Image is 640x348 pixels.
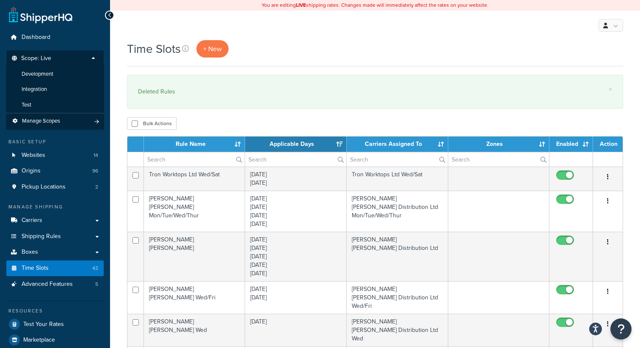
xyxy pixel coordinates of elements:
[448,152,549,167] input: Search
[22,184,66,191] span: Pickup Locations
[245,137,347,152] th: Applicable Days: activate to sort column ascending
[92,167,98,175] span: 96
[245,281,347,314] td: [DATE] [DATE]
[127,41,181,57] h1: Time Slots
[127,117,177,130] button: Bulk Actions
[6,317,104,332] a: Test Your Rates
[549,137,593,152] th: Enabled: activate to sort column ascending
[347,152,448,167] input: Search
[347,281,448,314] td: [PERSON_NAME] [PERSON_NAME] Distribution Ltd Wed/Fri
[22,281,73,288] span: Advanced Features
[245,314,347,346] td: [DATE]
[6,203,104,211] div: Manage Shipping
[196,40,229,58] a: + New
[6,277,104,292] li: Advanced Features
[448,137,549,152] th: Zones: activate to sort column ascending
[593,137,623,152] th: Action
[6,163,104,179] li: Origins
[6,97,104,113] li: Test
[22,152,45,159] span: Websites
[144,281,245,314] td: [PERSON_NAME] [PERSON_NAME] Wed/Fri
[245,232,347,281] td: [DATE] [DATE] [DATE] [DATE] [DATE]
[610,318,632,340] button: Open Resource Center
[21,55,51,62] span: Scope: Live
[144,167,245,191] td: Tron Worktops Ltd Wed/Sat
[347,137,448,152] th: Carriers Assigned To: activate to sort column ascending
[347,314,448,346] td: [PERSON_NAME] [PERSON_NAME] Distribution Ltd Wed
[6,66,104,82] li: Development
[95,184,98,191] span: 2
[6,82,104,97] li: Integration
[609,86,612,93] a: ×
[138,86,612,98] div: Deleted Rules
[347,232,448,281] td: [PERSON_NAME] [PERSON_NAME] Distribution Ltd
[6,260,104,276] li: Time Slots
[203,44,222,54] span: + New
[22,249,38,256] span: Boxes
[22,167,41,175] span: Origins
[347,167,448,191] td: Tron Worktops Ltd Wed/Sat
[6,148,104,163] a: Websites 14
[94,152,98,159] span: 14
[22,118,60,125] span: Manage Scopes
[245,167,347,191] td: [DATE] [DATE]
[6,179,104,195] a: Pickup Locations 2
[144,232,245,281] td: [PERSON_NAME] [PERSON_NAME]
[6,30,104,45] a: Dashboard
[144,191,245,232] td: [PERSON_NAME] [PERSON_NAME] Mon/Tue/Wed/Thur
[11,118,99,125] a: Manage Scopes
[144,137,245,152] th: Rule Name: activate to sort column ascending
[6,332,104,348] a: Marketplace
[245,191,347,232] td: [DATE] [DATE] [DATE] [DATE]
[9,6,72,23] a: ShipperHQ Home
[22,233,61,240] span: Shipping Rules
[6,213,104,228] a: Carriers
[92,265,98,272] span: 42
[22,34,50,41] span: Dashboard
[144,152,245,167] input: Search
[296,1,306,9] b: LIVE
[6,277,104,292] a: Advanced Features 5
[95,281,98,288] span: 5
[6,138,104,145] div: Basic Setup
[22,217,42,224] span: Carriers
[6,244,104,260] a: Boxes
[22,71,53,78] span: Development
[6,260,104,276] a: Time Slots 42
[22,86,47,93] span: Integration
[22,101,31,109] span: Test
[22,265,49,272] span: Time Slots
[6,179,104,195] li: Pickup Locations
[245,152,346,167] input: Search
[6,307,104,315] div: Resources
[347,191,448,232] td: [PERSON_NAME] [PERSON_NAME] Distribution Ltd Mon/Tue/Wed/Thur
[23,321,64,328] span: Test Your Rates
[23,337,55,344] span: Marketplace
[144,314,245,346] td: [PERSON_NAME] [PERSON_NAME] Wed
[6,163,104,179] a: Origins 96
[6,229,104,244] a: Shipping Rules
[6,148,104,163] li: Websites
